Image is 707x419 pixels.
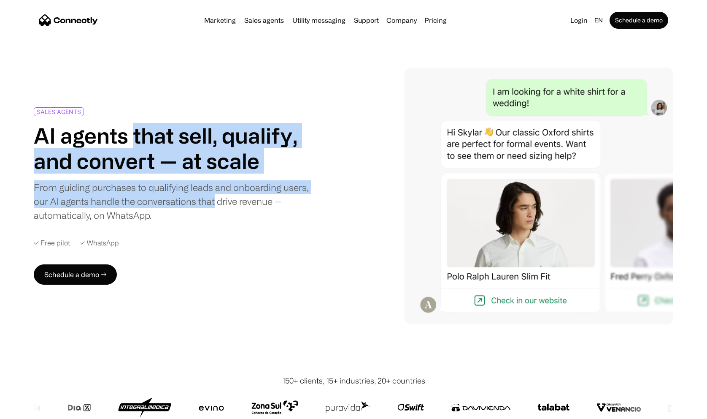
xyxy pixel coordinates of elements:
[289,17,349,24] a: Utility messaging
[80,239,119,247] div: ✓ WhatsApp
[594,14,603,26] div: en
[282,375,425,386] div: 150+ clients, 15+ industries, 20+ countries
[241,17,287,24] a: Sales agents
[351,17,382,24] a: Support
[567,14,591,26] a: Login
[34,264,117,285] a: Schedule a demo →
[8,403,51,416] aside: Language selected: English
[34,123,310,174] h1: AI agents that sell, qualify, and convert — at scale
[34,180,310,222] div: From guiding purchases to qualifying leads and onboarding users, our AI agents handle the convers...
[201,17,239,24] a: Marketing
[591,14,608,26] div: en
[386,14,417,26] div: Company
[421,17,450,24] a: Pricing
[384,14,419,26] div: Company
[610,12,668,29] a: Schedule a demo
[37,109,81,115] div: SALES AGENTS
[17,404,51,416] ul: Language list
[39,14,98,27] a: home
[34,239,70,247] div: ✓ Free pilot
